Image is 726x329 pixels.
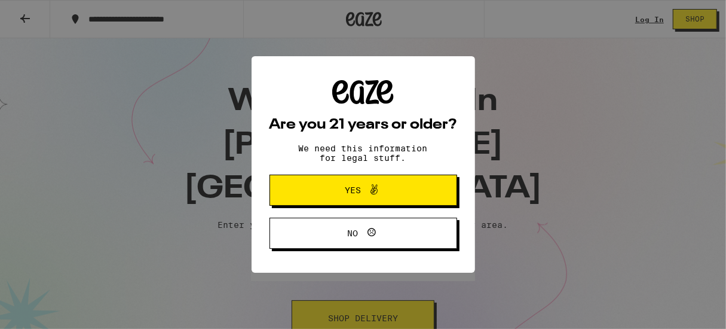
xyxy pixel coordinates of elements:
[269,218,457,249] button: No
[289,144,438,163] p: We need this information for legal stuff.
[7,8,86,18] span: Hi. Need any help?
[269,175,457,206] button: Yes
[345,186,361,194] span: Yes
[269,118,457,132] h2: Are you 21 years or older?
[348,229,359,237] span: No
